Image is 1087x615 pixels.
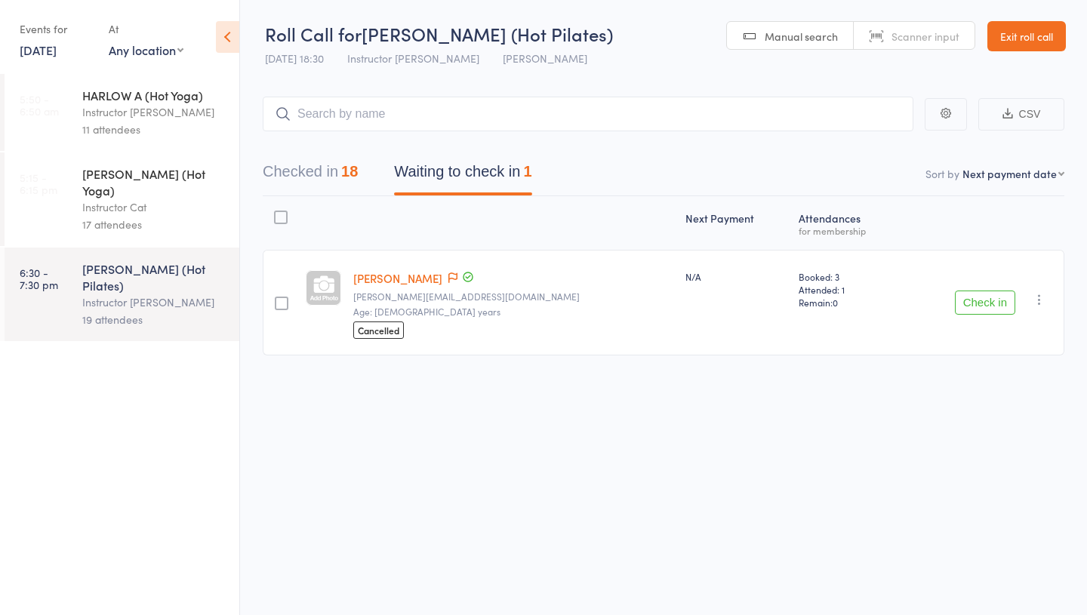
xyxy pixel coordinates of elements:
div: Next payment date [962,166,1057,181]
div: HARLOW A (Hot Yoga) [82,87,226,103]
a: 5:15 -6:15 pm[PERSON_NAME] (Hot Yoga)Instructor Cat17 attendees [5,152,239,246]
span: [DATE] 18:30 [265,51,324,66]
button: Waiting to check in1 [394,155,531,195]
div: for membership [799,226,897,235]
a: [PERSON_NAME] [353,270,442,286]
span: Cancelled [353,321,404,339]
span: Roll Call for [265,21,362,46]
span: Remain: [799,296,897,309]
time: 5:15 - 6:15 pm [20,171,57,195]
div: Instructor [PERSON_NAME] [82,294,226,311]
div: 11 attendees [82,121,226,138]
label: Sort by [925,166,959,181]
input: Search by name [263,97,913,131]
time: 6:30 - 7:30 pm [20,266,58,291]
div: Events for [20,17,94,42]
span: 0 [833,296,838,309]
div: At [109,17,183,42]
a: Exit roll call [987,21,1066,51]
div: 19 attendees [82,311,226,328]
span: Instructor [PERSON_NAME] [347,51,479,66]
div: [PERSON_NAME] (Hot Pilates) [82,260,226,294]
span: Attended: 1 [799,283,897,296]
div: 1 [523,163,531,180]
div: 17 attendees [82,216,226,233]
span: Booked: 3 [799,270,897,283]
small: julieanne.n@outlook.com [353,291,674,302]
button: CSV [978,98,1064,131]
div: Any location [109,42,183,58]
a: 5:50 -6:50 amHARLOW A (Hot Yoga)Instructor [PERSON_NAME]11 attendees [5,74,239,151]
time: 5:50 - 6:50 am [20,93,59,117]
div: Instructor [PERSON_NAME] [82,103,226,121]
div: 18 [341,163,358,180]
button: Check in [955,291,1015,315]
span: Manual search [765,29,838,44]
span: [PERSON_NAME] (Hot Pilates) [362,21,613,46]
span: Age: [DEMOGRAPHIC_DATA] years [353,305,500,318]
div: Next Payment [679,203,792,243]
span: [PERSON_NAME] [503,51,587,66]
span: Scanner input [891,29,959,44]
a: 6:30 -7:30 pm[PERSON_NAME] (Hot Pilates)Instructor [PERSON_NAME]19 attendees [5,248,239,341]
div: Instructor Cat [82,198,226,216]
a: [DATE] [20,42,57,58]
div: [PERSON_NAME] (Hot Yoga) [82,165,226,198]
div: N/A [685,270,786,283]
div: Atten­dances [793,203,903,243]
button: Checked in18 [263,155,358,195]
